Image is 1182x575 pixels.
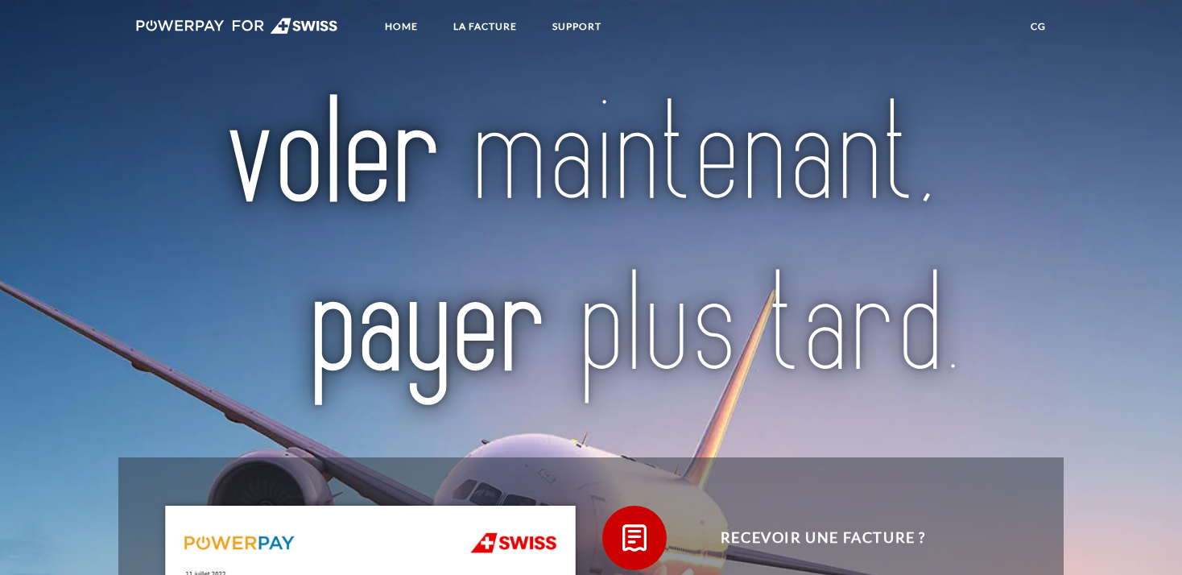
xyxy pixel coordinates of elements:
[177,57,1005,427] img: title-swiss_fr.svg
[136,18,338,34] img: logo-swiss-white.svg
[440,12,531,41] a: LA FACTURE
[626,506,1020,570] span: Recevoir une facture ?
[539,12,615,41] a: SUPPORT
[614,518,655,558] img: qb_bill.svg
[371,12,432,41] a: Home
[1017,12,1060,41] a: CG
[602,506,1021,570] button: Recevoir une facture ?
